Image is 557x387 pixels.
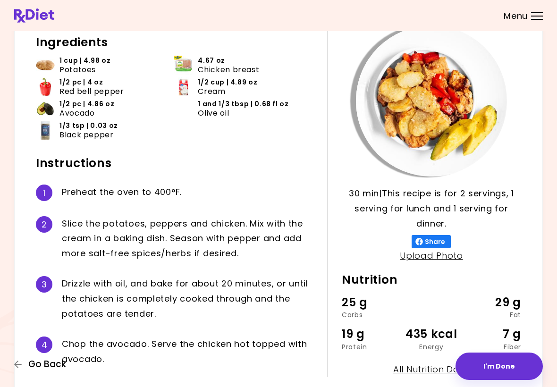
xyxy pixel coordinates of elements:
h2: Ingredients [36,35,313,50]
div: 4 [36,337,52,353]
button: Share [412,235,451,248]
span: Potatoes [59,65,96,74]
div: 1 [36,185,52,201]
div: C h o p t h e a v o c a d o . S e r v e t h e c h i c k e n h o t t o p p e d w i t h a v o c a d... [62,337,313,367]
div: 7 g [461,325,521,343]
div: Fat [461,311,521,318]
button: Go Back [14,359,71,370]
div: 29 g [461,294,521,311]
span: 4.67 oz [198,56,225,65]
div: Carbs [342,311,402,318]
span: Menu [504,12,528,20]
span: Go Back [28,359,66,370]
div: Energy [402,344,462,350]
span: 1/2 cup | 4.89 oz [198,78,257,87]
span: Share [423,238,447,245]
div: 435 kcal [402,325,462,343]
h2: Nutrition [342,272,521,287]
div: 3 [36,276,52,293]
div: 2 [36,216,52,233]
div: S l i c e t h e p o t a t o e s , p e p p e r s a n d c h i c k e n . M i x w i t h t h e c r e a... [62,216,313,261]
div: 19 g [342,325,402,343]
div: 25 g [342,294,402,311]
span: 1/2 pc | 4.86 oz [59,100,114,109]
span: 1/3 tsp | 0.03 oz [59,121,118,130]
a: Upload Photo [400,250,463,261]
a: All Nutrition Data [393,363,470,375]
span: Olive oil [198,109,229,118]
span: 1 and 1/3 tbsp | 0.68 fl oz [198,100,288,109]
span: 1/2 pc | 4 oz [59,78,103,87]
div: Protein [342,344,402,350]
span: Chicken breast [198,65,259,74]
span: Black pepper [59,130,114,139]
div: D r i z z l e w i t h o i l , a n d b a k e f o r a b o u t 2 0 m i n u t e s , o r u n t i l t h... [62,276,313,321]
h2: Instructions [36,156,313,171]
div: P r e h e a t t h e o v e n t o 4 0 0 ° F . [62,185,313,201]
img: RxDiet [14,8,54,23]
span: Red bell pepper [59,87,124,96]
p: 30 min | This recipe is for 2 servings, 1 serving for lunch and 1 serving for dinner. [342,186,521,231]
div: Fiber [461,344,521,350]
span: 1 cup | 4.98 oz [59,56,111,65]
button: I'm Done [456,353,543,380]
span: Avocado [59,109,94,118]
span: Cream [198,87,225,96]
